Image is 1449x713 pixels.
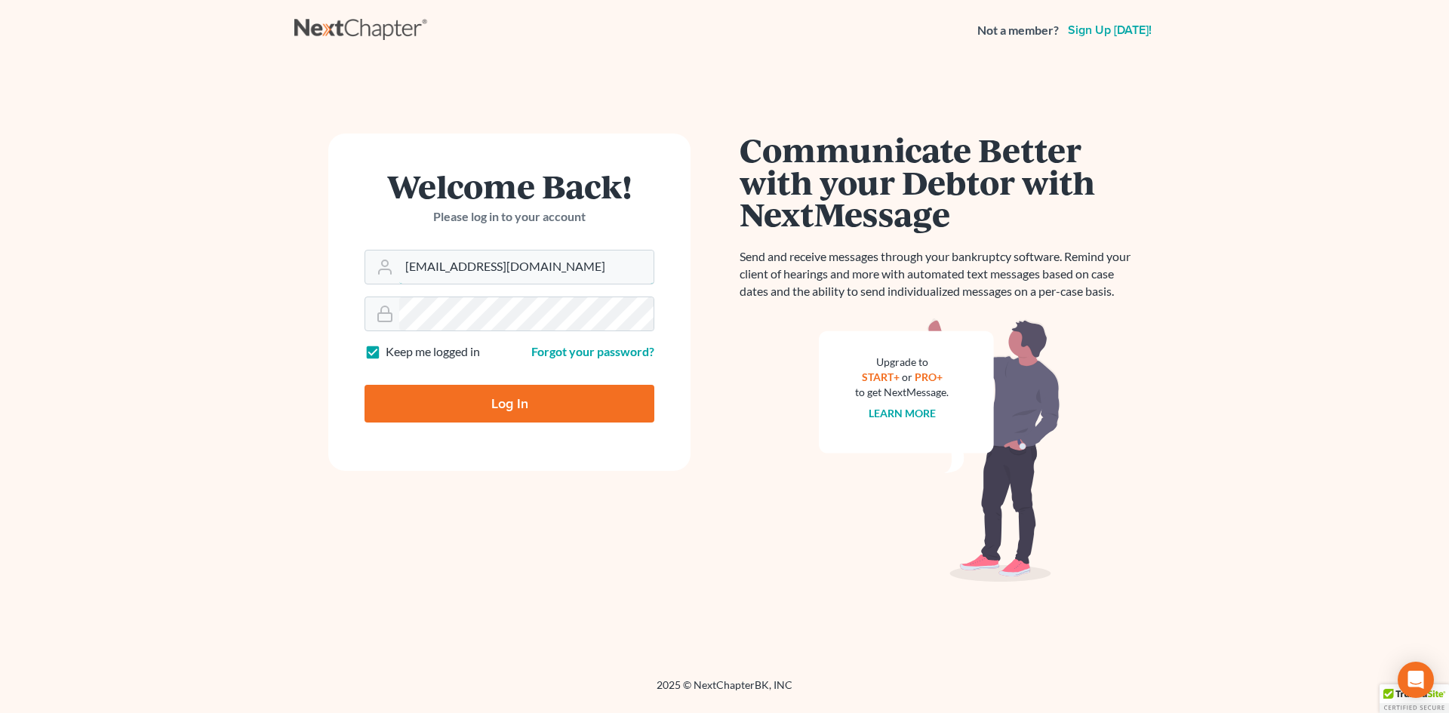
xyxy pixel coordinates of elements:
[855,355,949,370] div: Upgrade to
[740,248,1140,300] p: Send and receive messages through your bankruptcy software. Remind your client of hearings and mo...
[869,407,936,420] a: Learn more
[915,370,943,383] a: PRO+
[740,134,1140,230] h1: Communicate Better with your Debtor with NextMessage
[531,344,654,358] a: Forgot your password?
[862,370,900,383] a: START+
[1398,662,1434,698] div: Open Intercom Messenger
[1065,24,1155,36] a: Sign up [DATE]!
[902,370,912,383] span: or
[1380,684,1449,713] div: TrustedSite Certified
[365,208,654,226] p: Please log in to your account
[386,343,480,361] label: Keep me logged in
[365,385,654,423] input: Log In
[855,385,949,400] div: to get NextMessage.
[294,678,1155,705] div: 2025 © NextChapterBK, INC
[365,170,654,202] h1: Welcome Back!
[399,250,654,284] input: Email Address
[977,22,1059,39] strong: Not a member?
[819,318,1060,582] img: nextmessage_bg-59042aed3d76b12b5cd301f8e5b87938c9018125f34e5fa2b7a6b67550977c72.svg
